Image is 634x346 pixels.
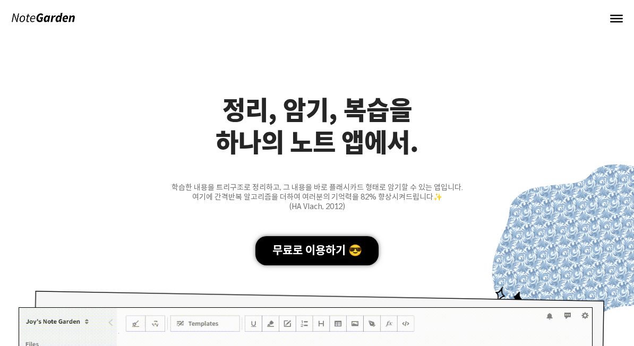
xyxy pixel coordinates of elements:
[255,236,379,265] div: 무료로 이용하기 😎
[11,202,623,211] div: (HA Vlach, 2012)
[11,125,623,158] div: 하나의 노트 앱에서.
[11,93,623,125] div: 정리, 암기, 복습을
[11,192,623,202] div: 여기에 간격반복 알고리즘을 더하여 여러분의 기억력을 82% 향상시켜드립니다✨
[11,183,623,192] div: 학습한 내용을 트리구조로 정리하고, 그 내용을 바로 플래시카드 형태로 암기할 수 있는 앱입니다.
